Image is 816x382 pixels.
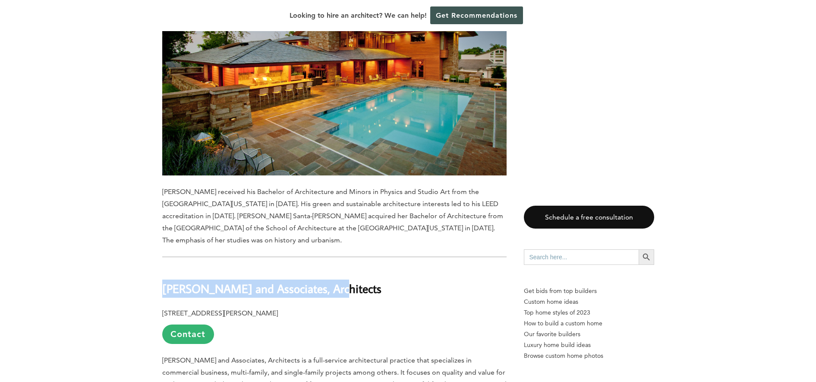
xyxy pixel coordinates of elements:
a: Browse custom home photos [524,350,654,361]
a: Custom home ideas [524,296,654,307]
a: Our favorite builders [524,329,654,340]
svg: Search [642,252,651,262]
a: Top home styles of 2023 [524,307,654,318]
a: Contact [162,325,214,344]
input: Search here... [524,249,639,265]
iframe: Drift Widget Chat Controller [650,320,806,372]
p: Get bids from top builders [524,286,654,296]
a: Luxury home build ideas [524,340,654,350]
span: [PERSON_NAME] received his Bachelor of Architecture and Minors in Physics and Studio Art from the... [162,188,503,244]
a: Schedule a free consultation [524,206,654,229]
a: Get Recommendations [430,6,523,24]
b: [STREET_ADDRESS][PERSON_NAME] [162,309,278,317]
b: [PERSON_NAME] and Associates, Architects [162,281,381,296]
a: How to build a custom home [524,318,654,329]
